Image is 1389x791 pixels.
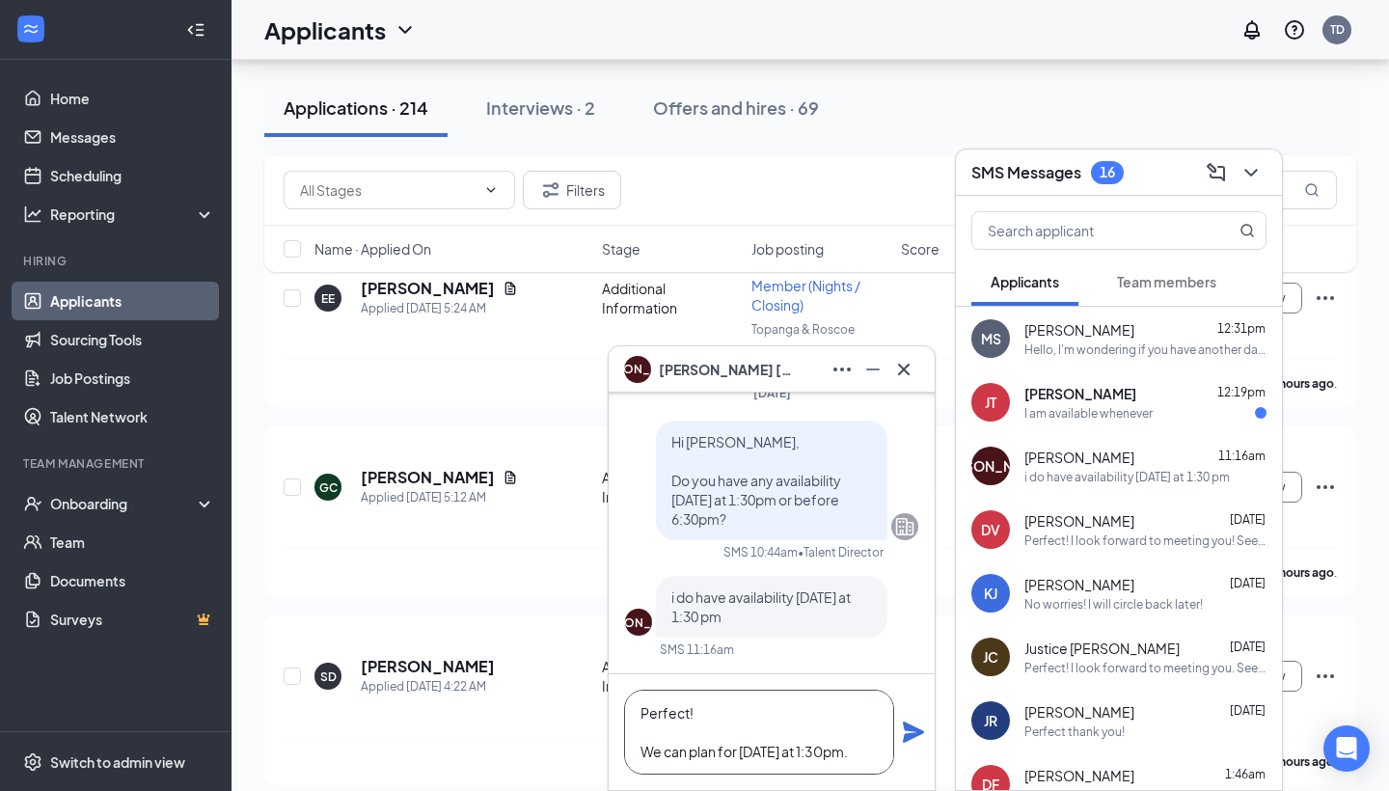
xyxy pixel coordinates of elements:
[653,95,819,120] div: Offers and hires · 69
[1024,320,1134,340] span: [PERSON_NAME]
[50,156,215,195] a: Scheduling
[985,393,996,412] div: JT
[861,358,885,381] svg: Minimize
[539,178,562,202] svg: Filter
[50,561,215,600] a: Documents
[1205,161,1228,184] svg: ComposeMessage
[983,647,998,667] div: JC
[300,179,476,201] input: All Stages
[361,299,518,318] div: Applied [DATE] 5:24 AM
[893,515,916,538] svg: Company
[321,290,335,307] div: EE
[50,494,199,513] div: Onboarding
[1239,223,1255,238] svg: MagnifyingGlass
[483,182,499,198] svg: ChevronDown
[602,657,740,696] div: Additional Information
[659,359,794,380] span: [PERSON_NAME] [PERSON_NAME]
[1100,164,1115,180] div: 16
[1024,405,1153,422] div: I am available whenever
[602,239,640,259] span: Stage
[361,656,495,677] h5: [PERSON_NAME]
[660,641,734,658] div: SMS 11:16am
[1230,703,1266,718] span: [DATE]
[751,239,824,259] span: Job posting
[1225,767,1266,781] span: 1:46am
[50,523,215,561] a: Team
[671,433,841,528] span: Hi [PERSON_NAME], Do you have any availability [DATE] at 1:30pm or before 6:30pm?
[50,320,215,359] a: Sourcing Tools
[602,468,740,506] div: Additional Information
[624,690,894,775] textarea: Perfect! We can plan for [DATE] at 1:30pm.
[1270,565,1334,580] b: 8 hours ago
[888,354,919,385] button: Cross
[50,118,215,156] a: Messages
[50,282,215,320] a: Applicants
[486,95,595,120] div: Interviews · 2
[50,600,215,639] a: SurveysCrown
[50,752,185,772] div: Switch to admin view
[1230,640,1266,654] span: [DATE]
[314,239,431,259] span: Name · Applied On
[1024,532,1266,549] div: Perfect! I look forward to meeting you! See you then! [PERSON_NAME]
[50,397,215,436] a: Talent Network
[1024,469,1230,485] div: i do have availability [DATE] at 1:30 pm
[1024,511,1134,531] span: [PERSON_NAME]
[1270,754,1334,769] b: 9 hours ago
[723,544,798,560] div: SMS 10:44am
[1024,448,1134,467] span: [PERSON_NAME]
[1230,576,1266,590] span: [DATE]
[984,711,997,730] div: JR
[1218,449,1266,463] span: 11:16am
[1117,273,1216,290] span: Team members
[798,544,884,560] span: • Talent Director
[284,95,428,120] div: Applications · 214
[1024,384,1136,403] span: [PERSON_NAME]
[1217,385,1266,399] span: 12:19pm
[1201,157,1232,188] button: ComposeMessage
[1239,161,1263,184] svg: ChevronDown
[935,456,1047,476] div: [PERSON_NAME]
[1024,766,1134,785] span: [PERSON_NAME]
[858,354,888,385] button: Minimize
[1024,341,1266,358] div: Hello, I'm wondering if you have another date available?
[1024,575,1134,594] span: [PERSON_NAME]
[981,520,1000,539] div: DV
[892,358,915,381] svg: Cross
[319,479,338,496] div: GC
[523,171,621,209] button: Filter Filters
[1240,18,1264,41] svg: Notifications
[1230,512,1266,527] span: [DATE]
[23,205,42,224] svg: Analysis
[602,279,740,317] div: Additional Information
[1236,157,1266,188] button: ChevronDown
[991,273,1059,290] span: Applicants
[21,19,41,39] svg: WorkstreamLogo
[361,467,495,488] h5: [PERSON_NAME]
[23,752,42,772] svg: Settings
[1217,321,1266,336] span: 12:31pm
[831,358,854,381] svg: Ellipses
[1024,702,1134,722] span: [PERSON_NAME]
[1314,286,1337,310] svg: Ellipses
[50,79,215,118] a: Home
[394,18,417,41] svg: ChevronDown
[23,253,211,269] div: Hiring
[1270,376,1334,391] b: 8 hours ago
[902,721,925,744] button: Plane
[23,494,42,513] svg: UserCheck
[1024,596,1203,613] div: No worries! I will circle back later!
[901,239,940,259] span: Score
[1314,665,1337,688] svg: Ellipses
[671,588,851,625] span: i do have availability [DATE] at 1:30 pm
[753,386,791,400] span: [DATE]
[1304,182,1320,198] svg: MagnifyingGlass
[186,20,205,40] svg: Collapse
[361,488,518,507] div: Applied [DATE] 5:12 AM
[50,359,215,397] a: Job Postings
[1024,723,1125,740] div: Perfect thank you!
[972,212,1201,249] input: Search applicant
[1024,660,1266,676] div: Perfect! I look forward to meeting you. See you then! [PERSON_NAME]
[984,584,997,603] div: KJ
[981,329,1001,348] div: MS
[361,677,495,696] div: Applied [DATE] 4:22 AM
